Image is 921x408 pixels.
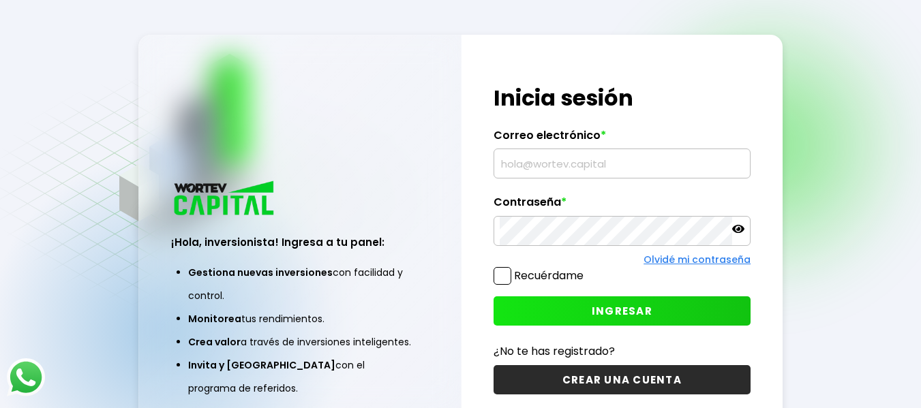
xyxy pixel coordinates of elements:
span: Monitorea [188,312,241,326]
button: INGRESAR [494,296,751,326]
li: a través de inversiones inteligentes. [188,330,412,354]
input: hola@wortev.capital [500,149,745,178]
li: con facilidad y control. [188,261,412,307]
span: Gestiona nuevas inversiones [188,266,333,279]
li: tus rendimientos. [188,307,412,330]
label: Correo electrónico [494,129,751,149]
label: Contraseña [494,195,751,216]
li: con el programa de referidos. [188,354,412,400]
span: Invita y [GEOGRAPHIC_DATA] [188,358,335,372]
img: logos_whatsapp-icon.242b2217.svg [7,358,45,396]
h1: Inicia sesión [494,82,751,114]
p: ¿No te has registrado? [494,343,751,360]
a: Olvidé mi contraseña [644,253,751,266]
button: CREAR UNA CUENTA [494,365,751,394]
img: logo_wortev_capital [171,179,279,219]
label: Recuérdame [514,268,584,283]
a: ¿No te has registrado?CREAR UNA CUENTA [494,343,751,394]
span: INGRESAR [592,304,652,318]
span: Crea valor [188,335,241,349]
h3: ¡Hola, inversionista! Ingresa a tu panel: [171,234,429,250]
